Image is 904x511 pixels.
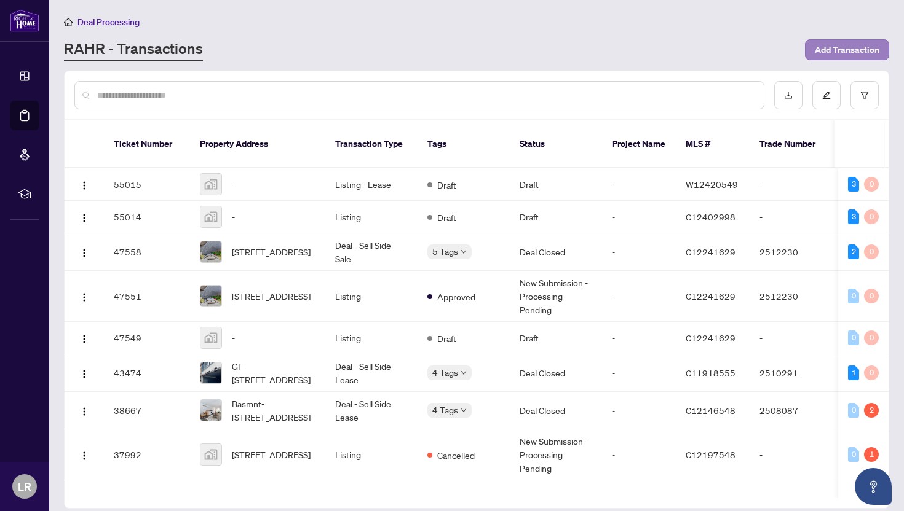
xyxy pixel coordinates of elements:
[200,241,221,262] img: thumbnail-img
[74,363,94,383] button: Logo
[200,362,221,383] img: thumbnail-img
[864,330,879,345] div: 0
[686,367,735,378] span: C11918555
[848,209,859,224] div: 3
[74,207,94,227] button: Logo
[602,271,676,322] td: -
[232,359,315,386] span: GF-[STREET_ADDRESS]
[200,286,221,306] img: thumbnail-img
[200,174,221,195] img: thumbnail-img
[79,334,89,344] img: Logo
[848,330,859,345] div: 0
[325,233,418,271] td: Deal - Sell Side Sale
[232,210,235,224] span: -
[104,168,190,201] td: 55015
[74,400,94,420] button: Logo
[750,429,836,480] td: -
[74,328,94,348] button: Logo
[602,322,676,354] td: -
[325,168,418,201] td: Listing - Lease
[74,242,94,262] button: Logo
[602,392,676,429] td: -
[848,244,859,259] div: 2
[432,244,458,259] span: 5 Tags
[232,289,311,303] span: [STREET_ADDRESS]
[864,289,879,303] div: 0
[104,201,190,233] td: 55014
[510,429,602,480] td: New Submission - Processing Pending
[232,245,311,259] span: [STREET_ADDRESS]
[602,233,676,271] td: -
[750,168,836,201] td: -
[864,447,879,462] div: 1
[864,209,879,224] div: 0
[602,168,676,201] td: -
[860,91,869,99] span: filter
[77,17,140,28] span: Deal Processing
[774,81,803,109] button: download
[461,407,467,413] span: down
[848,177,859,192] div: 3
[864,403,879,418] div: 2
[864,177,879,192] div: 0
[232,397,315,424] span: Basmnt-[STREET_ADDRESS]
[79,451,89,461] img: Logo
[437,290,475,303] span: Approved
[510,271,602,322] td: New Submission - Processing Pending
[750,354,836,392] td: 2510291
[461,370,467,376] span: down
[432,403,458,417] span: 4 Tags
[815,40,879,60] span: Add Transaction
[79,181,89,190] img: Logo
[510,392,602,429] td: Deal Closed
[750,201,836,233] td: -
[104,271,190,322] td: 47551
[686,246,735,257] span: C12241629
[325,271,418,322] td: Listing
[510,354,602,392] td: Deal Closed
[686,449,735,460] span: C12197548
[750,120,836,168] th: Trade Number
[686,211,735,222] span: C12402998
[79,292,89,302] img: Logo
[18,478,31,495] span: LR
[200,206,221,227] img: thumbnail-img
[864,244,879,259] div: 0
[848,447,859,462] div: 0
[850,81,879,109] button: filter
[79,369,89,379] img: Logo
[418,120,510,168] th: Tags
[510,120,602,168] th: Status
[437,211,456,224] span: Draft
[510,201,602,233] td: Draft
[190,120,325,168] th: Property Address
[325,354,418,392] td: Deal - Sell Side Lease
[10,9,39,32] img: logo
[602,354,676,392] td: -
[461,249,467,255] span: down
[864,365,879,380] div: 0
[686,291,735,302] span: C12241629
[437,178,456,192] span: Draft
[510,322,602,354] td: Draft
[79,213,89,223] img: Logo
[104,120,190,168] th: Ticket Number
[232,177,235,191] span: -
[79,248,89,258] img: Logo
[676,120,750,168] th: MLS #
[64,39,203,61] a: RAHR - Transactions
[750,322,836,354] td: -
[784,91,793,99] span: download
[750,271,836,322] td: 2512230
[200,400,221,421] img: thumbnail-img
[510,168,602,201] td: Draft
[686,179,738,190] span: W12420549
[74,445,94,464] button: Logo
[750,233,836,271] td: 2512230
[437,332,456,345] span: Draft
[232,331,235,345] span: -
[805,39,889,60] button: Add Transaction
[848,289,859,303] div: 0
[510,233,602,271] td: Deal Closed
[104,322,190,354] td: 47549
